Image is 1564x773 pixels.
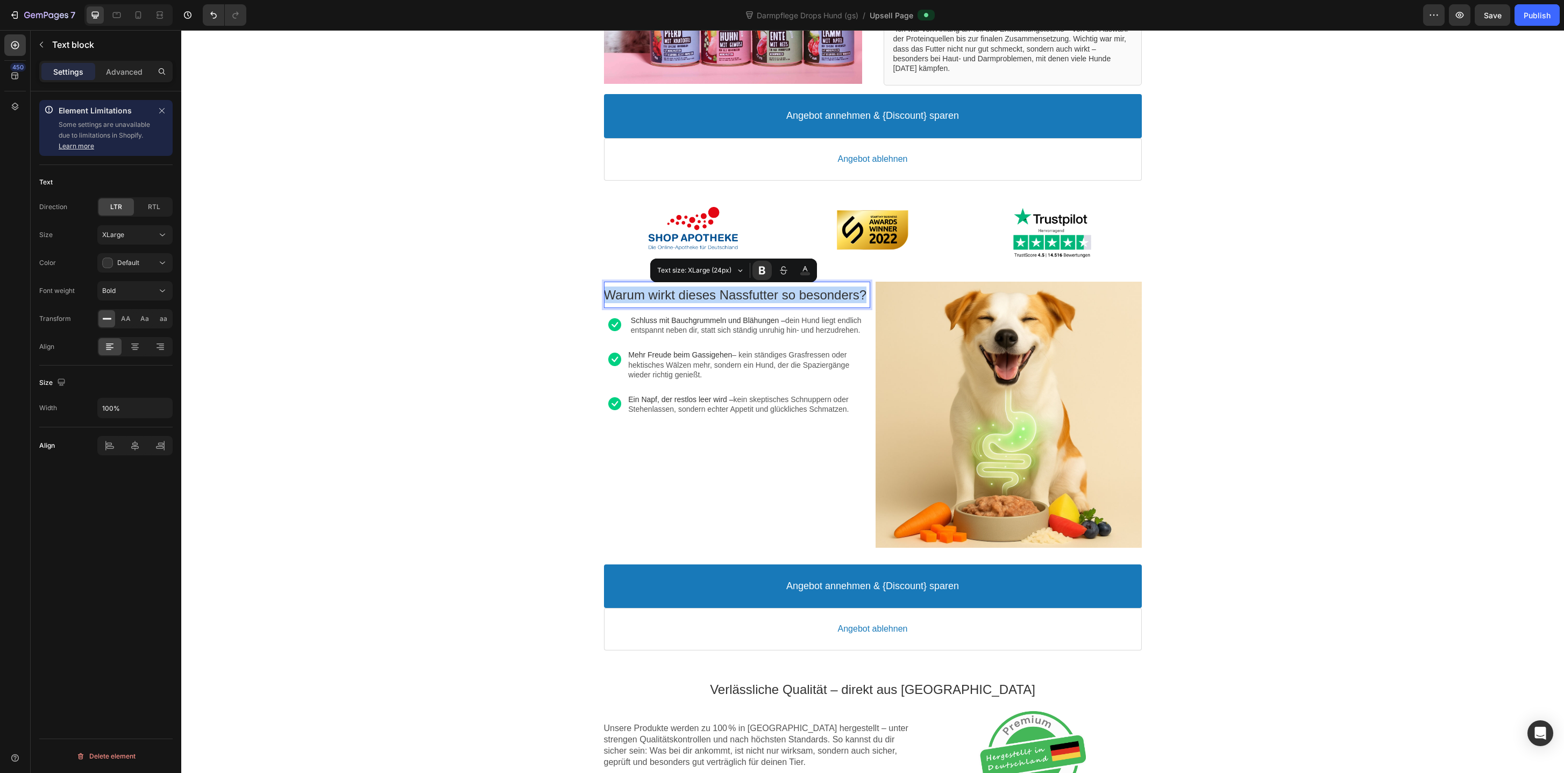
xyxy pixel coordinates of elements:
[59,142,94,150] a: Learn more
[1475,4,1510,26] button: Save
[447,320,551,329] span: Mehr Freude beim Gassigehen
[97,281,173,300] button: Bold
[181,30,1564,773] iframe: Design area
[59,119,151,152] p: Some settings are unavailable due to limitations in Shopify.
[447,364,688,384] p: kein skeptisches Schnuppern oder Stehenlassen, sondern echter Appetit und glückliches Schmatzen.
[39,177,53,187] div: Text
[605,80,778,92] p: Angebot annehmen & {Discount} sparen
[102,287,116,295] span: Bold
[870,10,913,21] span: Upsell Page
[39,314,71,324] div: Transform
[39,441,55,450] div: Align
[39,258,56,268] div: Color
[10,63,26,71] div: 450
[203,4,246,26] div: Undo/Redo
[39,403,57,413] div: Width
[605,550,778,562] p: Angebot annehmen & {Discount} sparen
[650,259,817,282] div: Editor contextual toolbar
[97,225,173,245] button: XLarge
[447,320,688,349] p: – kein ständiges Grasfressen oder hektisches Wälzen mehr, sondern ein Hund, der die Spaziergänge ...
[59,104,151,117] p: Element Limitations
[117,259,139,267] span: Default
[39,202,67,212] div: Direction
[106,66,143,77] p: Advanced
[98,398,172,418] input: Auto
[39,748,173,765] button: Delete element
[160,314,167,324] span: aa
[863,10,865,21] span: /
[97,253,173,273] button: Default
[423,578,961,620] button: Angebot ablehnen
[450,285,689,305] p: dein Hund liegt endlich entspannt neben dir, statt sich ständig unruhig hin- und herzudrehen.
[657,593,727,605] p: Angebot ablehnen
[447,365,552,374] span: Ein Napf, der restlos leer wird –
[4,4,80,26] button: 7
[423,534,961,578] button: Angebot annehmen & {Discount} sparen
[39,342,54,352] div: Align
[39,230,53,240] div: Size
[450,286,604,295] span: Schluss mit Bauchgrummeln und Blähungen –
[423,256,689,273] div: Rich Text Editor. Editing area: main
[657,124,727,135] p: Angebot ablehnen
[76,750,136,763] div: Delete element
[148,202,160,212] span: RTL
[652,261,748,280] button: Text size: XLarge (24px)
[423,256,689,273] p: Warum wirkt dieses Nassfutter so besonders?
[52,38,168,51] p: Text block
[423,108,961,151] button: Angebot ablehnen
[102,231,124,239] span: XLarge
[1524,10,1551,21] div: Publish
[1484,11,1502,20] span: Save
[423,651,961,668] p: Verlässliche Qualität – direkt aus [GEOGRAPHIC_DATA]
[1527,720,1553,746] div: Open Intercom Messenger
[70,9,75,22] p: 7
[39,376,68,390] div: Size
[110,202,122,212] span: LTR
[423,64,961,108] button: Angebot annehmen & {Discount} sparen
[39,286,75,296] div: Font weight
[140,314,149,324] span: Aa
[53,66,83,77] p: Settings
[755,10,861,21] span: Darmpflege Drops Hund (gs)
[423,693,734,738] p: Unsere Produkte werden zu 100 % in [GEOGRAPHIC_DATA] hergestellt – unter strengen Qualitätskontro...
[121,314,131,324] span: AA
[1515,4,1560,26] button: Publish
[657,264,734,276] span: Text size: XLarge (24px)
